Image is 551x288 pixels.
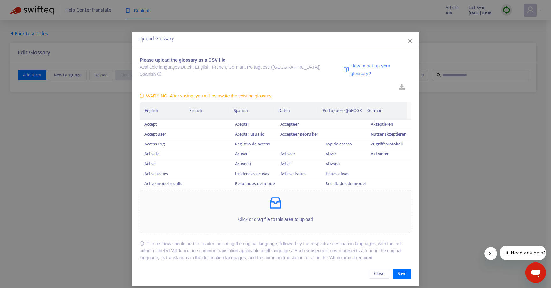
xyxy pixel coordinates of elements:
[369,269,389,279] button: Close
[326,170,361,177] div: Issues ativas
[280,160,316,167] div: Actief
[235,141,271,148] div: Registro de acceso
[144,121,180,128] div: Accept
[280,121,316,128] div: Accepteer
[140,92,411,99] div: WARNING: After saving, you will overwrite the existing glossary.
[500,246,546,260] iframe: Message from company
[144,141,180,148] div: Access Log
[280,151,316,158] div: Activeer
[371,121,407,128] div: Akzeptieren
[144,170,180,177] div: Active issues
[393,269,411,279] button: Save
[229,102,273,120] th: Spanish
[344,57,411,82] a: How to set up your glossary?
[140,190,411,233] span: inboxClick or drag file to this area to upload
[326,151,361,158] div: Ativar
[326,160,361,167] div: Ativo(s)
[407,37,414,44] button: Close
[371,141,407,148] div: Zugriffsprotokoll
[280,170,316,177] div: Actieve Issues
[525,262,546,283] iframe: Button to launch messaging window
[140,102,184,120] th: English
[273,102,318,120] th: Dutch
[235,170,271,177] div: Incidencias activas
[144,131,180,138] div: Accept user
[235,121,271,128] div: Aceptar
[268,195,283,211] span: inbox
[144,160,180,167] div: Active
[140,64,342,78] div: Available languages: Dutch, English, French, German, Portuguese ([GEOGRAPHIC_DATA]), Spanish
[398,270,406,277] span: Save
[144,180,180,187] div: Active model results
[371,131,407,138] div: Nutzer akzeptieren
[235,160,271,167] div: Activo(s)
[326,141,361,148] div: Log de acesso
[140,216,411,223] p: Click or drag file to this area to upload
[318,102,362,120] th: Portuguese ([GEOGRAPHIC_DATA])
[184,102,229,120] th: French
[484,247,497,260] iframe: Close message
[235,131,271,138] div: Aceptar usuario
[140,94,144,98] span: info-circle
[326,180,361,187] div: Resultados do modelo ativo
[350,62,411,77] span: How to set up your glossary?
[371,151,407,158] div: Aktivieren
[280,131,316,138] div: Accepteer gebruiker
[408,38,413,43] span: close
[140,240,411,261] div: The first row should be the header indicating the original language, followed by the respective d...
[144,151,180,158] div: Activate
[362,102,407,120] th: German
[344,67,349,72] img: image-link
[140,241,144,246] span: info-circle
[235,180,271,187] div: Resultados del modelo activo
[374,270,384,277] span: Close
[235,151,271,158] div: Activar
[138,35,413,43] div: Upload Glossary
[140,57,342,64] div: Please upload the glossary as a CSV file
